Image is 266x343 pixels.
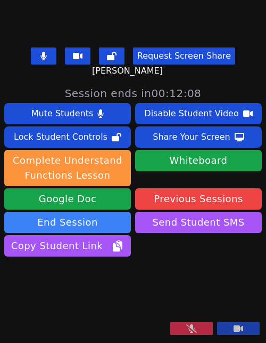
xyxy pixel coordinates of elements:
button: Send Student SMS [135,212,262,233]
a: Google Doc [4,188,131,210]
div: Share Your Screen [153,129,230,146]
span: Session ends in [65,86,202,101]
time: 00:12:08 [152,87,202,100]
div: Mute Students [31,105,93,122]
span: Copy Student Link [11,238,124,253]
button: Share Your Screen [135,126,262,148]
button: Whiteboard [135,150,262,171]
div: Disable Student Video [144,105,238,122]
button: End Session [4,212,131,233]
span: [PERSON_NAME] [92,65,165,77]
div: Lock Student Controls [14,129,107,146]
button: Request Screen Share [133,47,235,65]
a: Previous Sessions [135,188,262,210]
button: Copy Student Link [4,235,131,257]
button: Lock Student Controls [4,126,131,148]
button: Disable Student Video [135,103,262,124]
button: Mute Students [4,103,131,124]
button: Complete Understand Functions Lesson [4,150,131,186]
